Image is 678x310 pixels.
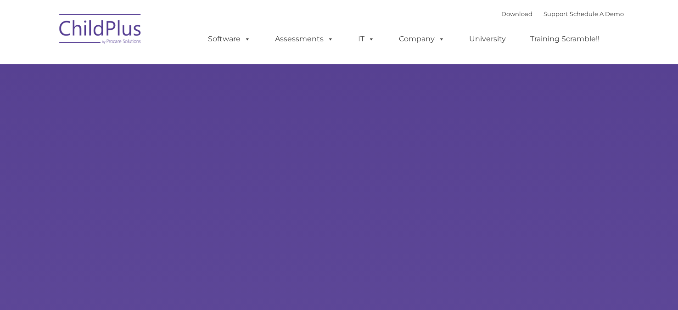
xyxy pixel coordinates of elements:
[390,30,454,48] a: Company
[544,10,568,17] a: Support
[501,10,532,17] a: Download
[349,30,384,48] a: IT
[460,30,515,48] a: University
[266,30,343,48] a: Assessments
[570,10,624,17] a: Schedule A Demo
[55,7,146,53] img: ChildPlus by Procare Solutions
[521,30,609,48] a: Training Scramble!!
[199,30,260,48] a: Software
[501,10,624,17] font: |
